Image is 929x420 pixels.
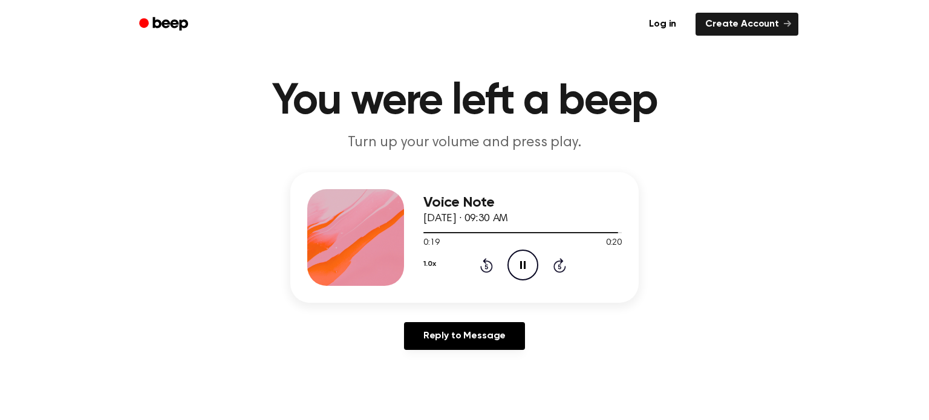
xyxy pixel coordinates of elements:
span: 0:20 [606,237,622,250]
h3: Voice Note [423,195,622,211]
h1: You were left a beep [155,80,774,123]
a: Beep [131,13,199,36]
button: 1.0x [423,254,435,274]
a: Reply to Message [404,322,525,350]
span: [DATE] · 09:30 AM [423,213,508,224]
p: Turn up your volume and press play. [232,133,697,153]
span: 0:19 [423,237,439,250]
a: Create Account [696,13,798,36]
a: Log in [637,10,688,38]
